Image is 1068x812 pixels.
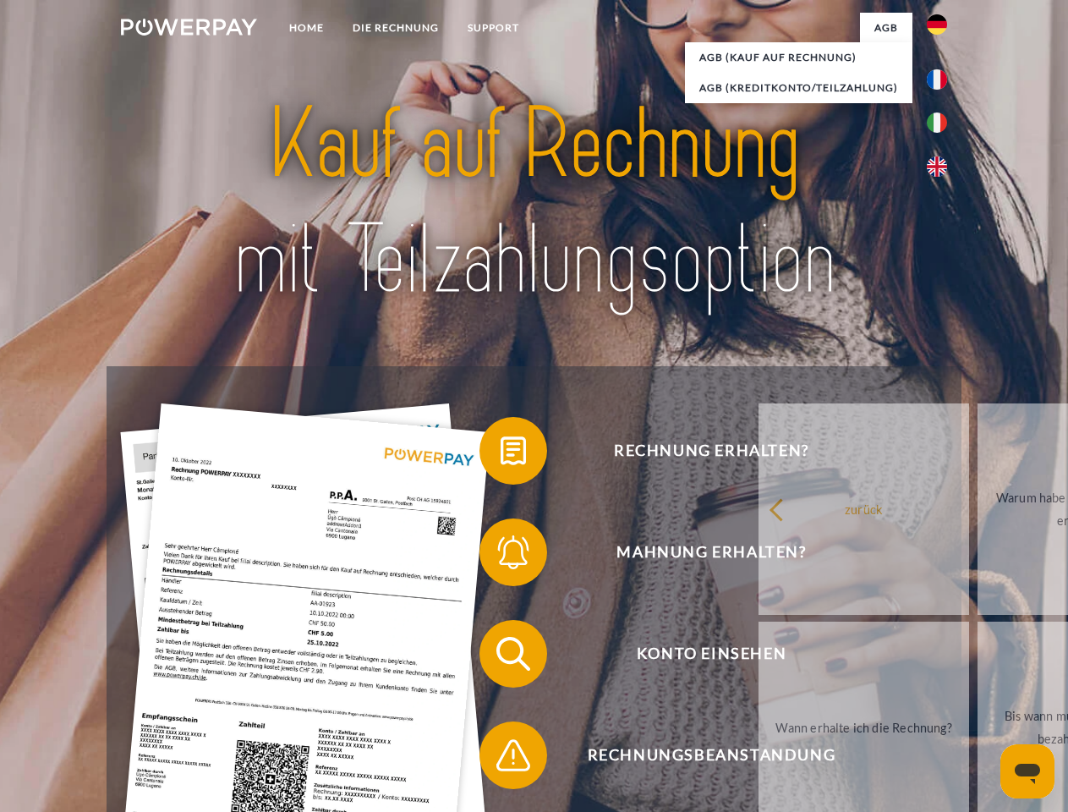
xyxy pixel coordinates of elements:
[453,13,534,43] a: SUPPORT
[504,620,918,688] span: Konto einsehen
[685,73,912,103] a: AGB (Kreditkonto/Teilzahlung)
[492,531,534,573] img: qb_bell.svg
[479,721,919,789] button: Rechnungsbeanstandung
[492,734,534,776] img: qb_warning.svg
[479,417,919,485] button: Rechnung erhalten?
[927,112,947,133] img: it
[479,620,919,688] button: Konto einsehen
[479,518,919,586] button: Mahnung erhalten?
[275,13,338,43] a: Home
[504,518,918,586] span: Mahnung erhalten?
[860,13,912,43] a: agb
[121,19,257,36] img: logo-powerpay-white.svg
[769,716,959,738] div: Wann erhalte ich die Rechnung?
[338,13,453,43] a: DIE RECHNUNG
[927,14,947,35] img: de
[1000,744,1054,798] iframe: Schaltfläche zum Öffnen des Messaging-Fensters
[927,156,947,177] img: en
[504,721,918,789] span: Rechnungsbeanstandung
[492,633,534,675] img: qb_search.svg
[685,42,912,73] a: AGB (Kauf auf Rechnung)
[492,430,534,472] img: qb_bill.svg
[162,81,906,324] img: title-powerpay_de.svg
[504,417,918,485] span: Rechnung erhalten?
[769,497,959,520] div: zurück
[927,69,947,90] img: fr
